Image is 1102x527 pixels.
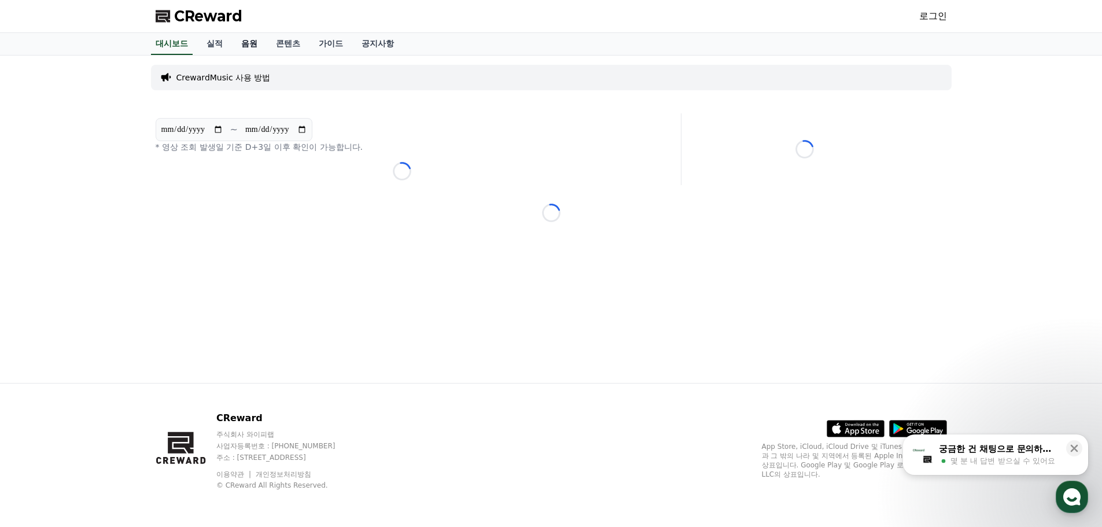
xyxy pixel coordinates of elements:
a: 로그인 [919,9,947,23]
a: 홈 [3,367,76,396]
span: CReward [174,7,242,25]
a: 이용약관 [216,470,253,478]
a: CReward [156,7,242,25]
a: 가이드 [309,33,352,55]
p: App Store, iCloud, iCloud Drive 및 iTunes Store는 미국과 그 밖의 나라 및 지역에서 등록된 Apple Inc.의 서비스 상표입니다. Goo... [762,442,947,479]
a: 대화 [76,367,149,396]
span: 설정 [179,384,193,393]
p: ~ [230,123,238,137]
p: © CReward All Rights Reserved. [216,481,357,490]
a: 공지사항 [352,33,403,55]
a: 실적 [197,33,232,55]
a: 음원 [232,33,267,55]
p: CReward [216,411,357,425]
a: 콘텐츠 [267,33,309,55]
a: 대시보드 [151,33,193,55]
p: 주식회사 와이피랩 [216,430,357,439]
p: 주소 : [STREET_ADDRESS] [216,453,357,462]
p: * 영상 조회 발생일 기준 D+3일 이후 확인이 가능합니다. [156,141,648,153]
a: 설정 [149,367,222,396]
span: 홈 [36,384,43,393]
span: 대화 [106,385,120,394]
p: 사업자등록번호 : [PHONE_NUMBER] [216,441,357,451]
a: CrewardMusic 사용 방법 [176,72,271,83]
a: 개인정보처리방침 [256,470,311,478]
